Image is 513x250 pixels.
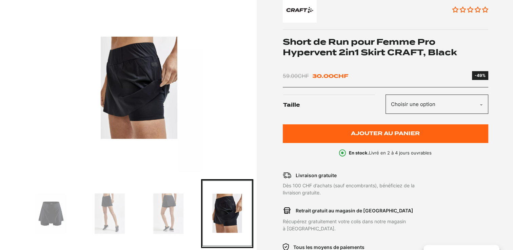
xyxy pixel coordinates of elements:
bdi: 59.00 [283,72,309,79]
label: Taille [283,95,385,116]
div: Go to slide 2 [84,179,136,248]
div: 4 of 4 [25,3,253,172]
bdi: 30.00 [312,73,348,79]
h1: Short de Run pour Femme Pro Hypervent 2in1 Skirt CRAFT, Black [283,37,488,58]
p: Retrait gratuit au magasin de [GEOGRAPHIC_DATA] [296,207,413,214]
span: CHF [334,73,348,79]
button: Ajouter au panier [283,124,488,143]
div: Go to slide 4 [201,179,253,248]
div: -49% [475,72,486,79]
p: Récupérez gratuitement votre colis dans notre magasin à [GEOGRAPHIC_DATA]. [283,218,447,232]
p: Livraison gratuite [296,172,337,179]
span: Ajouter au panier [351,131,420,137]
p: Livré en 2 à 4 jours ouvrables [349,150,432,157]
b: En stock. [349,150,369,155]
p: Dès 100 CHF d’achats (sauf encombrants), bénéficiez de la livraison gratuite. [283,182,447,196]
span: CHF [298,72,309,79]
div: Go to slide 1 [25,179,77,248]
div: Go to slide 3 [142,179,194,248]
